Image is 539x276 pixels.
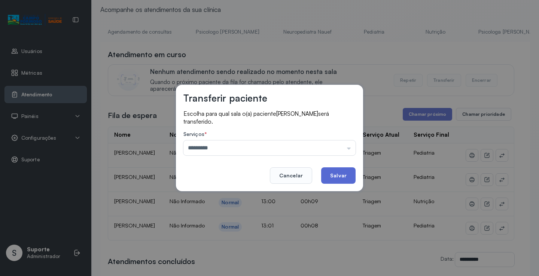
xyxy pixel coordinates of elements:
span: [PERSON_NAME] [276,110,318,117]
span: Serviços [183,131,204,137]
button: Salvar [321,167,356,184]
h3: Transferir paciente [183,92,267,104]
button: Cancelar [270,167,312,184]
p: Escolha para qual sala o(a) paciente será transferido. [183,110,356,125]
